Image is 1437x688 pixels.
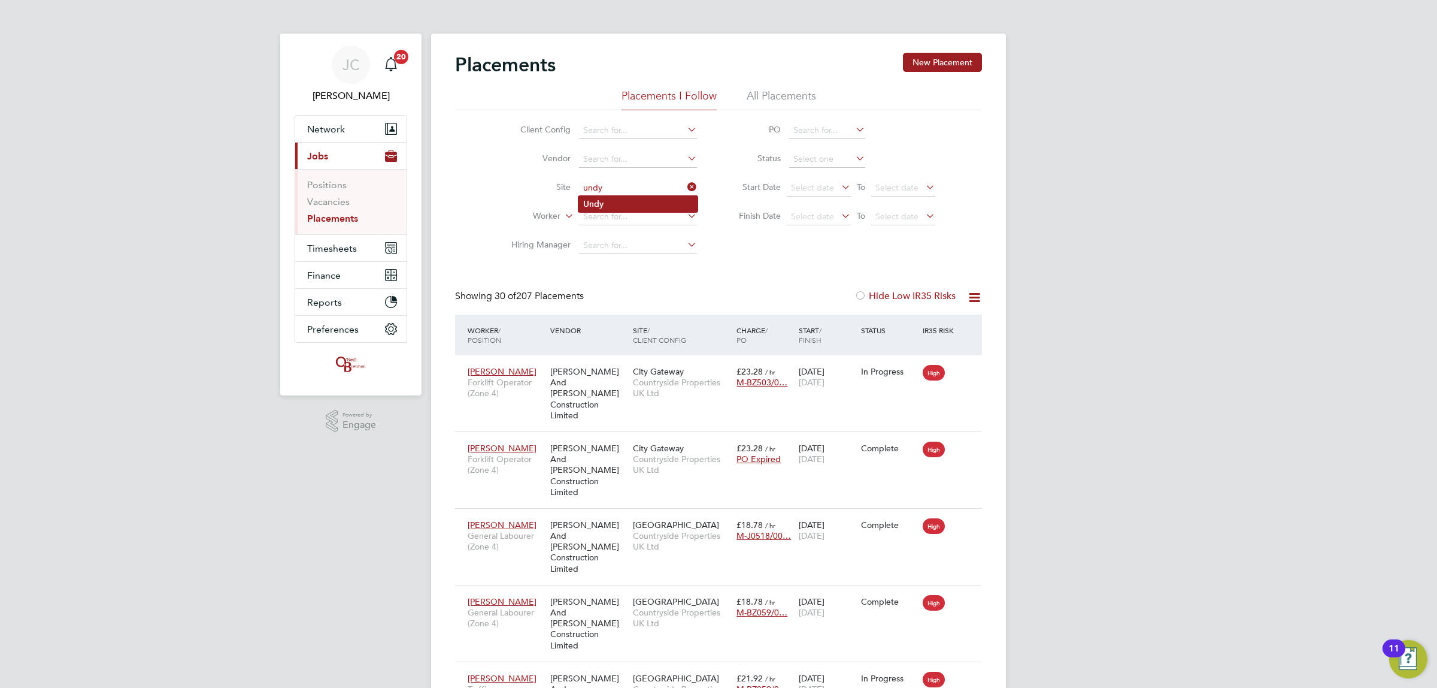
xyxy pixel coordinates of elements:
button: Open Resource Center, 11 new notifications [1389,640,1427,678]
li: Placements I Follow [622,89,717,110]
span: Countryside Properties UK Ltd [633,377,730,399]
span: Forklift Operator (Zone 4) [468,454,544,475]
button: Network [295,116,407,142]
span: Finance [307,270,341,281]
span: Powered by [342,410,376,420]
span: PO Expired [736,454,781,464]
span: £23.28 [736,366,763,377]
b: Undy [583,199,604,209]
div: [PERSON_NAME] And [PERSON_NAME] Construction Limited [547,590,630,657]
a: Go to home page [295,355,407,374]
span: Timesheets [307,243,357,254]
span: / hr [765,367,775,376]
span: Forklift Operator (Zone 4) [468,377,544,399]
input: Select one [789,151,865,168]
span: Preferences [307,324,359,335]
span: Engage [342,420,376,430]
span: / Client Config [633,325,686,345]
span: Network [307,123,345,135]
div: [DATE] [796,360,858,394]
label: PO [727,124,781,135]
input: Search for... [579,237,697,254]
button: Jobs [295,143,407,169]
div: 11 [1389,648,1399,664]
div: Worker [465,319,547,351]
span: Countryside Properties UK Ltd [633,454,730,475]
span: City Gateway [633,443,684,454]
span: M-BZ059/0… [736,607,787,618]
span: High [923,672,945,687]
div: Site [630,319,733,351]
span: / hr [765,444,775,453]
a: Positions [307,179,347,191]
div: [DATE] [796,514,858,547]
div: Showing [455,290,586,303]
span: [GEOGRAPHIC_DATA] [633,596,719,607]
span: £18.78 [736,596,763,607]
h2: Placements [455,53,556,77]
a: [PERSON_NAME]General Labourer (Zone 4)[PERSON_NAME] And [PERSON_NAME] Construction Limited[GEOGRA... [465,590,982,600]
div: Charge [733,319,796,351]
span: 207 Placements [495,290,584,302]
span: [PERSON_NAME] [468,596,536,607]
span: Select date [791,211,834,222]
span: To [853,208,869,224]
input: Search for... [579,209,697,225]
div: Complete [861,596,917,607]
span: James Crawley [295,89,407,103]
span: Jobs [307,150,328,162]
div: In Progress [861,366,917,377]
label: Hide Low IR35 Risks [854,290,956,302]
div: Jobs [295,169,407,234]
input: Search for... [789,122,865,139]
button: Finance [295,262,407,288]
span: [DATE] [799,530,824,541]
span: [DATE] [799,607,824,618]
div: Status [858,319,920,341]
div: [DATE] [796,590,858,624]
label: Vendor [502,153,571,164]
button: Timesheets [295,235,407,261]
a: JC[PERSON_NAME] [295,46,407,103]
div: Complete [861,443,917,454]
span: General Labourer (Zone 4) [468,607,544,629]
span: 20 [394,50,408,64]
span: High [923,365,945,381]
span: High [923,595,945,611]
span: [DATE] [799,454,824,464]
span: [GEOGRAPHIC_DATA] [633,520,719,530]
span: High [923,442,945,457]
a: [PERSON_NAME]Forklift Operator (Zone 4)[PERSON_NAME] And [PERSON_NAME] Construction LimitedCity G... [465,436,982,446]
span: / hr [765,674,775,683]
a: [PERSON_NAME]Traffic [PERSON_NAME] (CPCS) (Zone 4)[PERSON_NAME] And [PERSON_NAME] Construction Li... [465,666,982,677]
button: Preferences [295,316,407,342]
span: [GEOGRAPHIC_DATA] [633,673,719,684]
li: All Placements [747,89,816,110]
a: 20 [379,46,403,84]
span: Reports [307,297,342,308]
label: Client Config [502,124,571,135]
label: Hiring Manager [502,239,571,250]
div: [PERSON_NAME] And [PERSON_NAME] Construction Limited [547,437,630,503]
span: Countryside Properties UK Ltd [633,530,730,552]
span: / hr [765,598,775,606]
label: Finish Date [727,210,781,221]
div: [DATE] [796,437,858,470]
div: Start [796,319,858,351]
a: Vacancies [307,196,350,207]
div: [PERSON_NAME] And [PERSON_NAME] Construction Limited [547,514,630,580]
label: Worker [492,210,560,222]
a: [PERSON_NAME]Forklift Operator (Zone 4)[PERSON_NAME] And [PERSON_NAME] Construction LimitedCity G... [465,360,982,370]
span: Select date [875,211,918,222]
input: Search for... [579,180,697,197]
span: [DATE] [799,377,824,388]
a: [PERSON_NAME]General Labourer (Zone 4)[PERSON_NAME] And [PERSON_NAME] Construction Limited[GEOGRA... [465,513,982,523]
span: High [923,518,945,534]
a: Powered byEngage [326,410,377,433]
span: £23.28 [736,443,763,454]
span: £21.92 [736,673,763,684]
label: Status [727,153,781,164]
span: Select date [875,182,918,193]
span: Countryside Properties UK Ltd [633,607,730,629]
span: 30 of [495,290,516,302]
